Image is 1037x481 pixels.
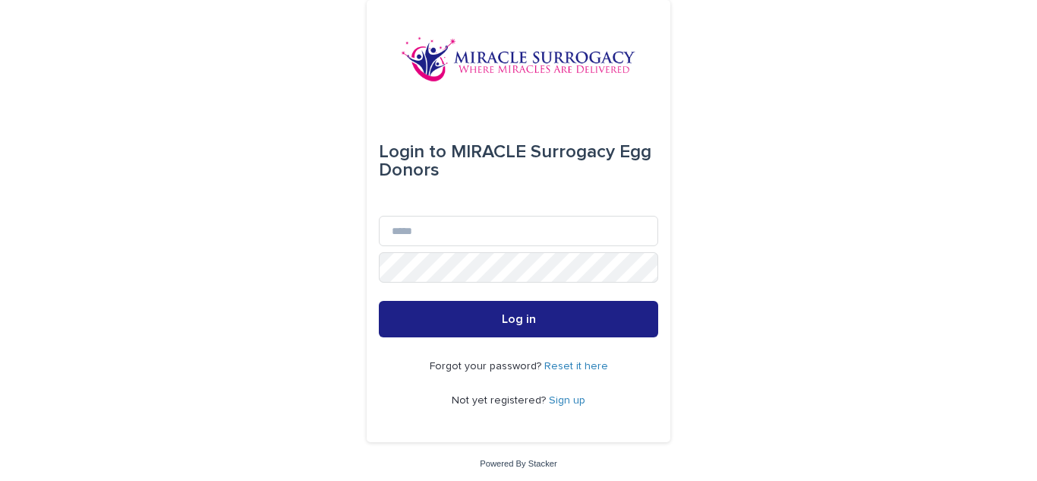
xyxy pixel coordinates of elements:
[379,131,658,191] div: MIRACLE Surrogacy Egg Donors
[379,143,446,161] span: Login to
[379,301,658,337] button: Log in
[480,459,556,468] a: Powered By Stacker
[544,361,608,372] a: Reset it here
[502,313,536,325] span: Log in
[401,36,636,82] img: OiFFDOGZQuirLhrlO1ag
[430,361,544,372] span: Forgot your password?
[452,395,549,406] span: Not yet registered?
[549,395,585,406] a: Sign up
